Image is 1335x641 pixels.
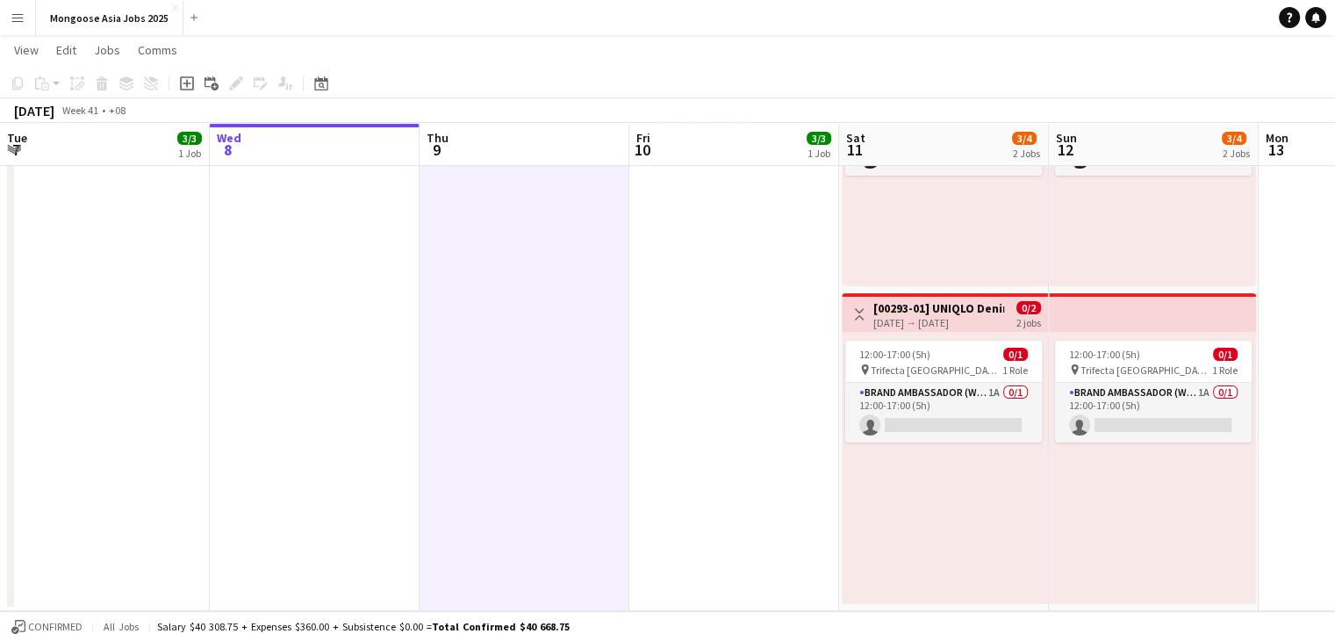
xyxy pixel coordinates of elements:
span: Week 41 [58,104,102,117]
span: Total Confirmed $40 668.75 [432,620,570,633]
div: 2 jobs [1016,314,1041,329]
span: 12:00-17:00 (5h) [859,348,930,361]
span: View [14,42,39,58]
span: 11 [843,140,865,160]
div: [DATE] [14,102,54,119]
span: Sat [846,130,865,146]
span: Sun [1056,130,1077,146]
app-job-card: 12:00-17:00 (5h)0/1 Trifecta [GEOGRAPHIC_DATA]1 RoleBrand Ambassador (weekend)1A0/112:00-17:00 (5h) [845,341,1042,443]
span: 1 Role [1002,364,1028,377]
a: Comms [131,39,184,61]
div: Salary $40 308.75 + Expenses $360.00 + Subsistence $0.00 = [157,620,570,633]
a: Jobs [87,39,127,61]
div: 2 Jobs [1013,147,1040,160]
span: Mon [1266,130,1288,146]
span: 1 Role [1212,364,1238,377]
div: 1 Job [178,147,201,160]
span: 9 [424,140,449,160]
span: 13 [1263,140,1288,160]
span: Tue [7,130,27,146]
span: 3/3 [177,132,202,145]
div: [DATE] → [DATE] [873,316,1004,329]
button: Mongoose Asia Jobs 2025 [36,1,183,35]
app-card-role: Brand Ambassador (weekend)1A0/112:00-17:00 (5h) [1055,383,1252,443]
span: Jobs [94,42,120,58]
span: 12:00-17:00 (5h) [1069,348,1140,361]
div: +08 [109,104,126,117]
a: View [7,39,46,61]
app-card-role: Brand Ambassador (weekend)1A0/112:00-17:00 (5h) [845,383,1042,443]
span: All jobs [100,620,142,633]
span: 12 [1053,140,1077,160]
span: Wed [217,130,241,146]
div: 1 Job [807,147,830,160]
span: 10 [634,140,650,160]
span: 0/1 [1003,348,1028,361]
span: 0/1 [1213,348,1238,361]
span: Fri [636,130,650,146]
span: Comms [138,42,177,58]
span: Trifecta [GEOGRAPHIC_DATA] [1080,364,1212,377]
button: Confirmed [9,617,85,637]
span: 7 [4,140,27,160]
span: Edit [56,42,76,58]
a: Edit [49,39,83,61]
span: 0/2 [1016,301,1041,314]
h3: [00293-01] UNIQLO Denim Festival 2025 [873,300,1004,316]
span: 8 [214,140,241,160]
span: 3/4 [1222,132,1246,145]
span: Trifecta [GEOGRAPHIC_DATA] [871,364,1002,377]
app-job-card: 12:00-17:00 (5h)0/1 Trifecta [GEOGRAPHIC_DATA]1 RoleBrand Ambassador (weekend)1A0/112:00-17:00 (5h) [1055,341,1252,443]
span: 3/4 [1012,132,1037,145]
span: Thu [427,130,449,146]
span: 3/3 [807,132,831,145]
span: Confirmed [28,621,83,633]
div: 2 Jobs [1223,147,1250,160]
